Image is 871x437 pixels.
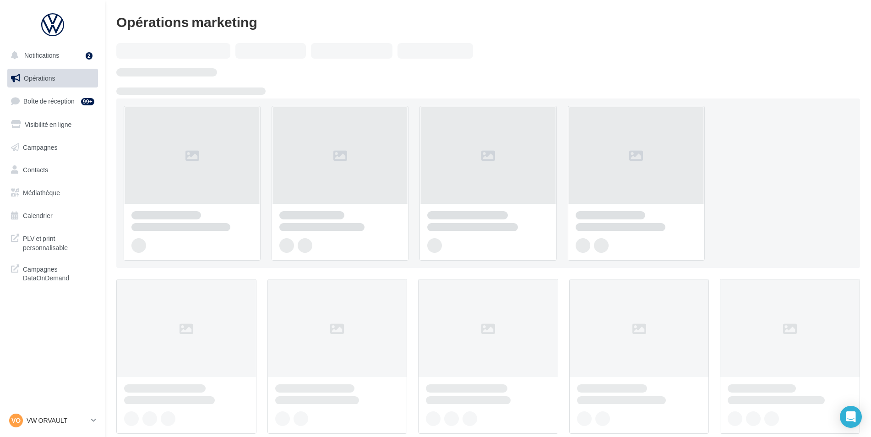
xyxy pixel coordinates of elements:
span: Campagnes [23,143,58,151]
span: Notifications [24,51,59,59]
div: Open Intercom Messenger [840,406,862,428]
a: Campagnes [5,138,100,157]
button: Notifications 2 [5,46,96,65]
a: Médiathèque [5,183,100,202]
a: PLV et print personnalisable [5,229,100,256]
span: VO [11,416,21,425]
span: Opérations [24,74,55,82]
div: Opérations marketing [116,15,860,28]
a: Campagnes DataOnDemand [5,259,100,286]
div: 99+ [81,98,94,105]
a: Boîte de réception99+ [5,91,100,111]
span: Médiathèque [23,189,60,197]
a: VO VW ORVAULT [7,412,98,429]
a: Opérations [5,69,100,88]
span: Campagnes DataOnDemand [23,263,94,283]
span: PLV et print personnalisable [23,232,94,252]
div: 2 [86,52,93,60]
a: Visibilité en ligne [5,115,100,134]
span: Calendrier [23,212,53,219]
span: Visibilité en ligne [25,120,71,128]
a: Contacts [5,160,100,180]
p: VW ORVAULT [27,416,87,425]
a: Calendrier [5,206,100,225]
span: Contacts [23,166,48,174]
span: Boîte de réception [23,97,75,105]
